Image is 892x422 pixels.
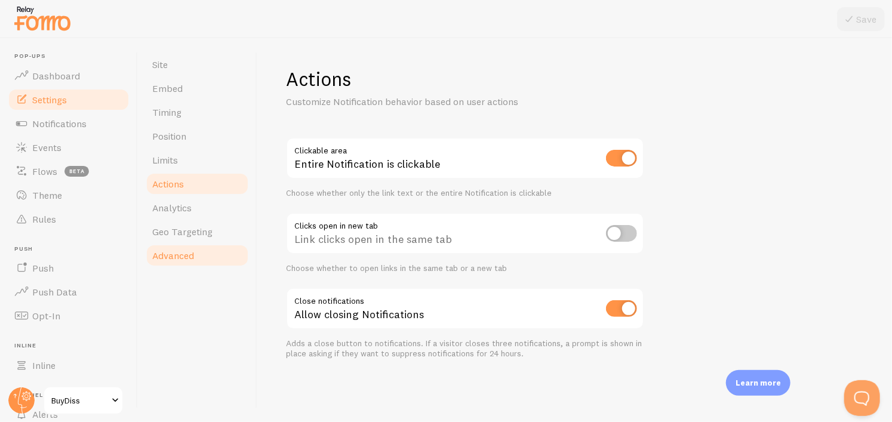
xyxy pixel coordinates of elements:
[32,359,56,371] span: Inline
[145,172,250,196] a: Actions
[145,124,250,148] a: Position
[7,135,130,159] a: Events
[14,53,130,60] span: Pop-ups
[7,112,130,135] a: Notifications
[286,338,644,359] div: Adds a close button to notifications. If a visitor closes three notifications, a prompt is shown ...
[32,70,80,82] span: Dashboard
[7,256,130,280] a: Push
[32,408,58,420] span: Alerts
[726,370,791,396] div: Learn more
[145,76,250,100] a: Embed
[13,3,72,33] img: fomo-relay-logo-orange.svg
[152,226,213,238] span: Geo Targeting
[152,202,192,214] span: Analytics
[7,207,130,231] a: Rules
[152,249,194,261] span: Advanced
[32,165,57,177] span: Flows
[736,377,781,389] p: Learn more
[152,154,178,166] span: Limits
[844,380,880,416] iframe: Help Scout Beacon - Open
[14,342,130,350] span: Inline
[32,286,77,298] span: Push Data
[145,148,250,172] a: Limits
[51,393,108,408] span: BuyDiss
[145,100,250,124] a: Timing
[286,95,573,109] p: Customize Notification behavior based on user actions
[152,130,186,142] span: Position
[14,245,130,253] span: Push
[286,263,644,274] div: Choose whether to open links in the same tab or a new tab
[152,58,168,70] span: Site
[32,94,67,106] span: Settings
[32,262,54,274] span: Push
[43,386,124,415] a: BuyDiss
[7,304,130,328] a: Opt-In
[64,166,89,177] span: beta
[32,213,56,225] span: Rules
[145,244,250,267] a: Advanced
[7,64,130,88] a: Dashboard
[286,188,644,199] div: Choose whether only the link text or the entire Notification is clickable
[32,310,60,322] span: Opt-In
[145,220,250,244] a: Geo Targeting
[7,159,130,183] a: Flows beta
[152,82,183,94] span: Embed
[32,118,87,130] span: Notifications
[7,280,130,304] a: Push Data
[152,178,184,190] span: Actions
[152,106,182,118] span: Timing
[32,189,62,201] span: Theme
[286,212,644,256] div: Link clicks open in the same tab
[145,53,250,76] a: Site
[286,67,644,91] h1: Actions
[286,137,644,181] div: Entire Notification is clickable
[286,288,644,331] div: Allow closing Notifications
[7,183,130,207] a: Theme
[145,196,250,220] a: Analytics
[7,353,130,377] a: Inline
[7,88,130,112] a: Settings
[32,141,61,153] span: Events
